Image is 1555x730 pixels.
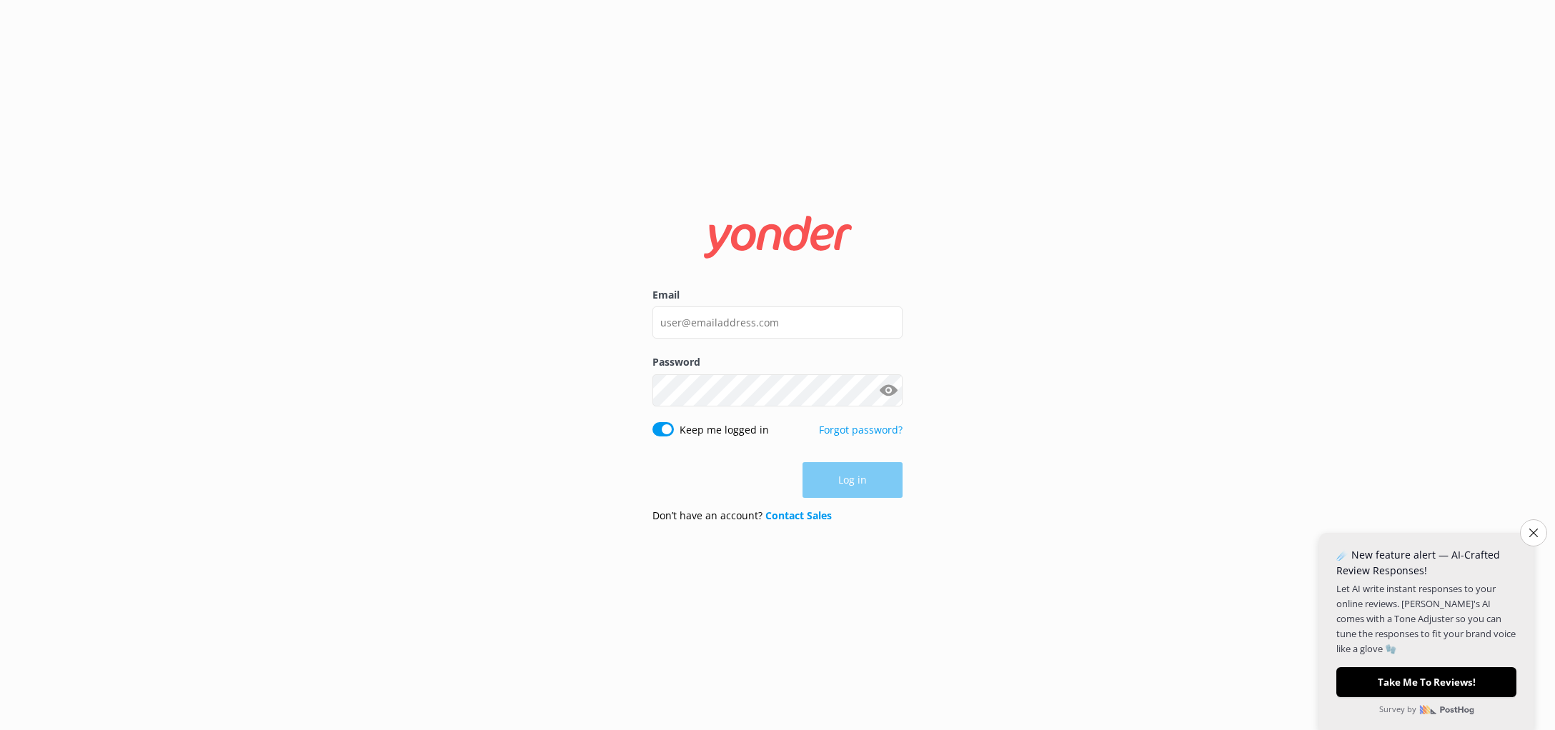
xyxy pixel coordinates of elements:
[819,423,903,436] a: Forgot password?
[680,422,769,438] label: Keep me logged in
[652,287,903,303] label: Email
[652,306,903,339] input: user@emailaddress.com
[765,509,832,522] a: Contact Sales
[652,354,903,370] label: Password
[652,508,832,524] p: Don’t have an account?
[874,376,903,404] button: Show password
